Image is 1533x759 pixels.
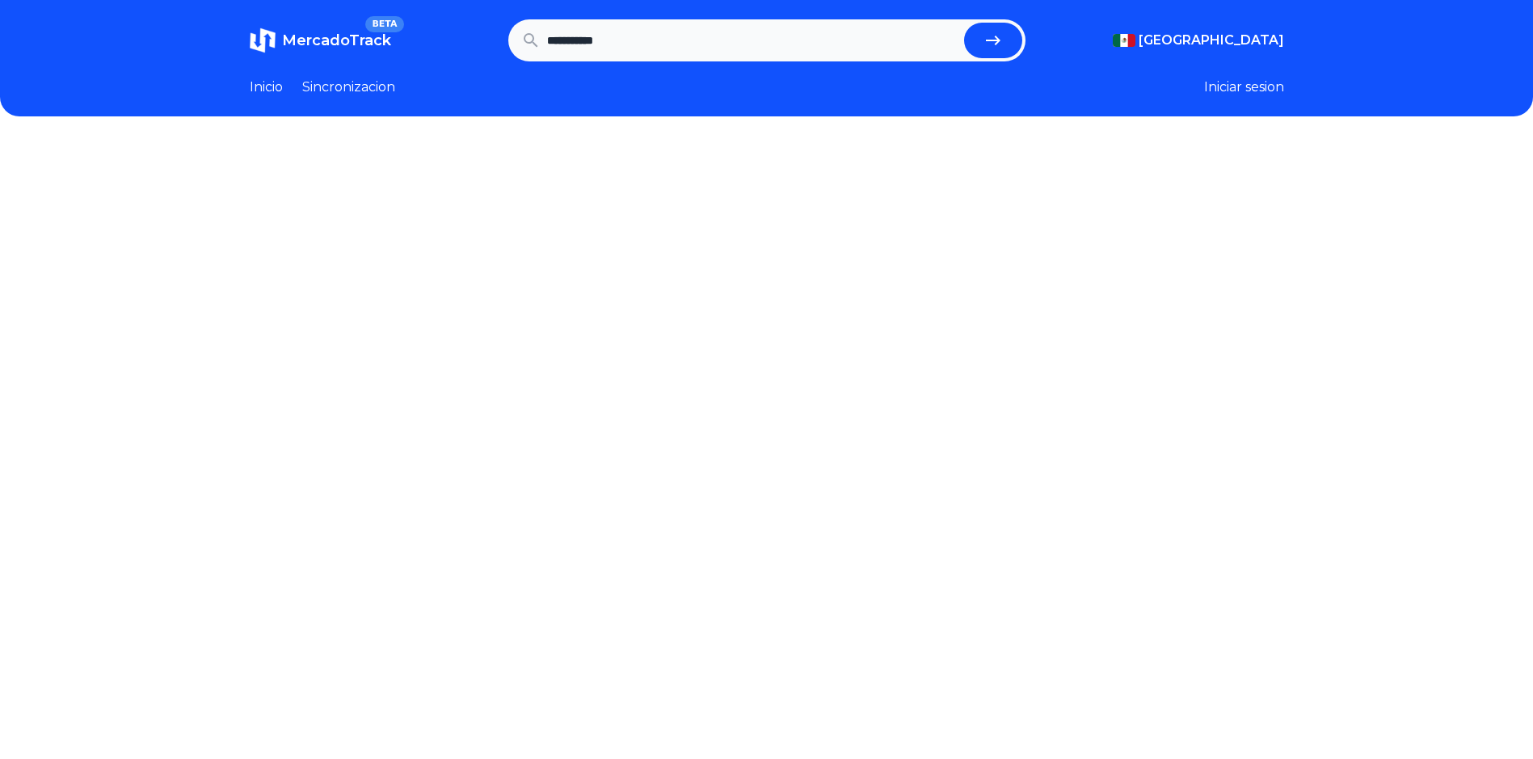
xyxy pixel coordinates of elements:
[1113,31,1284,50] button: [GEOGRAPHIC_DATA]
[1139,31,1284,50] span: [GEOGRAPHIC_DATA]
[365,16,403,32] span: BETA
[250,27,391,53] a: MercadoTrackBETA
[250,78,283,97] a: Inicio
[1113,34,1135,47] img: Mexico
[1204,78,1284,97] button: Iniciar sesion
[250,27,276,53] img: MercadoTrack
[302,78,395,97] a: Sincronizacion
[282,32,391,49] span: MercadoTrack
